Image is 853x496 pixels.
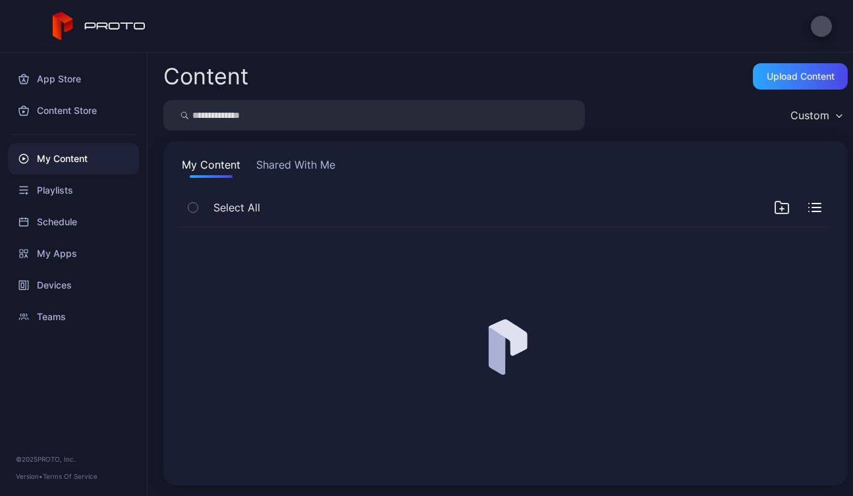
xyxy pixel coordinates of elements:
[8,95,139,126] a: Content Store
[179,157,243,178] button: My Content
[8,206,139,238] a: Schedule
[753,63,848,90] button: Upload Content
[254,157,338,178] button: Shared With Me
[43,472,97,480] a: Terms Of Service
[8,301,139,333] a: Teams
[163,65,248,88] div: Content
[784,100,848,130] button: Custom
[213,200,260,215] span: Select All
[16,454,131,464] div: © 2025 PROTO, Inc.
[790,109,829,122] div: Custom
[767,71,835,82] div: Upload Content
[8,143,139,175] a: My Content
[8,269,139,301] a: Devices
[8,175,139,206] a: Playlists
[16,472,43,480] span: Version •
[8,238,139,269] a: My Apps
[8,63,139,95] a: App Store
